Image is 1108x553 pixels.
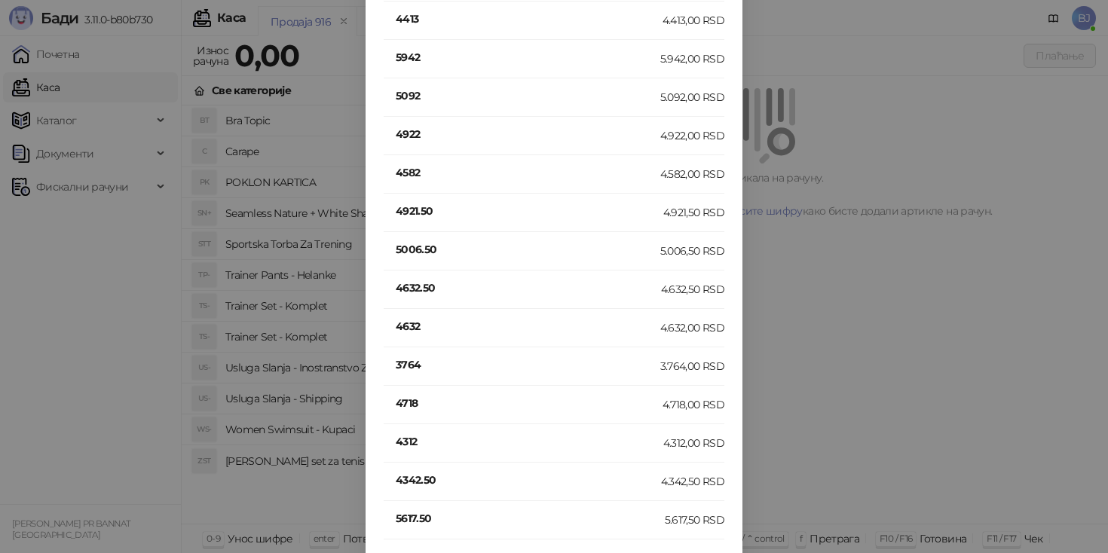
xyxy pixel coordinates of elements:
div: 4.718,00 RSD [663,396,724,413]
div: 5.942,00 RSD [660,50,724,67]
div: 5.006,50 RSD [660,243,724,259]
div: 4.342,50 RSD [661,473,724,490]
h4: 4632 [396,318,660,335]
h4: 3764 [396,356,660,373]
div: 4.632,50 RSD [661,281,724,298]
div: 5.092,00 RSD [660,89,724,105]
div: 4.922,00 RSD [660,127,724,144]
h4: 4922 [396,126,660,142]
div: 5.617,50 RSD [665,512,724,528]
div: 3.764,00 RSD [660,358,724,374]
h4: 5092 [396,87,660,104]
h4: 5617.50 [396,510,665,527]
div: 4.921,50 RSD [663,204,724,221]
div: 4.413,00 RSD [663,12,724,29]
h4: 4582 [396,164,660,181]
h4: 4718 [396,395,663,411]
div: 4.312,00 RSD [663,435,724,451]
h4: 4413 [396,11,663,27]
h4: 5006.50 [396,241,660,258]
h4: 4632.50 [396,280,661,296]
h4: 4312 [396,433,663,450]
h4: 4921.50 [396,203,663,219]
h4: 5942 [396,49,660,66]
h4: 4342.50 [396,472,661,488]
div: 4.632,00 RSD [660,319,724,336]
div: 4.582,00 RSD [660,166,724,182]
